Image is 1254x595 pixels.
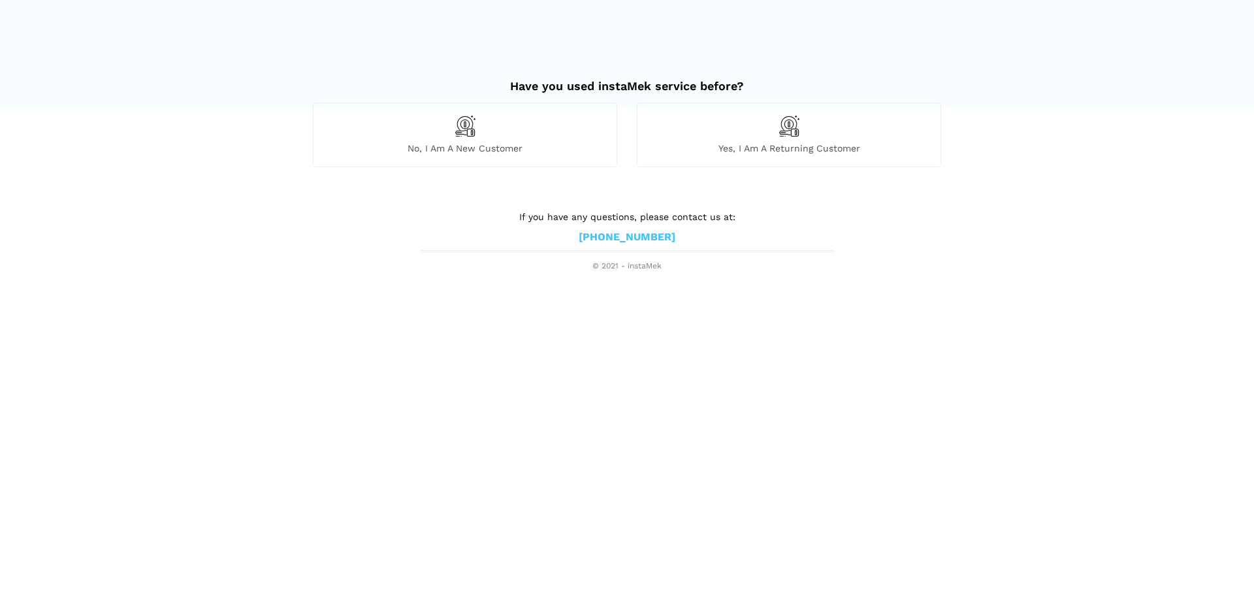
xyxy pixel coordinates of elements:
[579,231,675,244] a: [PHONE_NUMBER]
[313,66,941,93] h2: Have you used instaMek service before?
[421,261,833,272] span: © 2021 - instaMek
[637,142,940,154] span: Yes, I am a returning customer
[313,142,617,154] span: No, I am a new customer
[421,210,833,224] p: If you have any questions, please contact us at:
